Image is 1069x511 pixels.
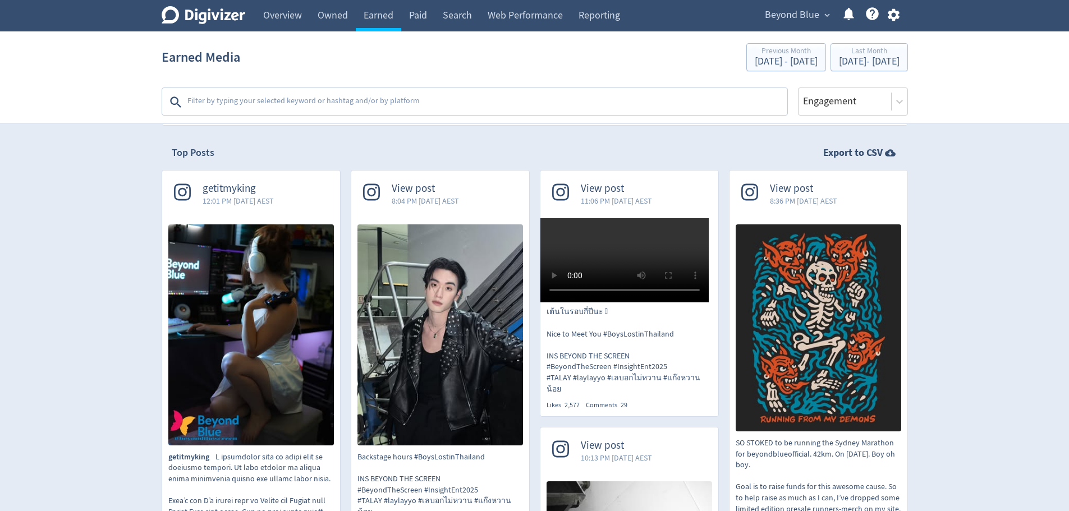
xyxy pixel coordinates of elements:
[547,306,712,394] p: เต้นในรอบกี่ปีนะ 🫟 Nice to Meet You #BoysLostinThailand INS BEYOND THE SCREEN #BeyondTheScreen #I...
[822,10,832,20] span: expand_more
[581,439,652,452] span: View post
[162,39,240,75] h1: Earned Media
[770,195,837,206] span: 8:36 PM [DATE] AEST
[547,400,586,410] div: Likes
[761,6,833,24] button: Beyond Blue
[621,400,627,409] span: 29
[357,224,523,445] img: Backstage hours #BoysLostinThailand INS BEYOND THE SCREEN #BeyondTheScreen #InsightEnt2025 #TALAY...
[755,47,818,57] div: Previous Month
[831,43,908,71] button: Last Month[DATE]- [DATE]
[392,182,459,195] span: View post
[581,452,652,463] span: 10:13 PM [DATE] AEST
[565,400,580,409] span: 2,577
[586,400,634,410] div: Comments
[168,452,215,463] span: getitmyking
[203,195,274,206] span: 12:01 PM [DATE] AEST
[172,146,214,160] h2: Top Posts
[839,57,900,67] div: [DATE] - [DATE]
[736,224,901,431] img: SO STOKED to be running the Sydney Marathon for beyondblueofficial. 42km. On August 31st. Boy oh ...
[770,182,837,195] span: View post
[168,224,334,445] img: I understand what it feels like to struggle quietly. To keep showing up online while everything b...
[755,57,818,67] div: [DATE] - [DATE]
[581,195,652,206] span: 11:06 PM [DATE] AEST
[203,182,274,195] span: getitmyking
[823,146,883,160] strong: Export to CSV
[581,182,652,195] span: View post
[765,6,819,24] span: Beyond Blue
[392,195,459,206] span: 8:04 PM [DATE] AEST
[839,47,900,57] div: Last Month
[746,43,826,71] button: Previous Month[DATE] - [DATE]
[540,171,718,410] a: View post11:06 PM [DATE] AESTเต้นในรอบกี่ปีนะ 🫟 Nice to Meet You #BoysLostinThailand INS BEYOND T...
